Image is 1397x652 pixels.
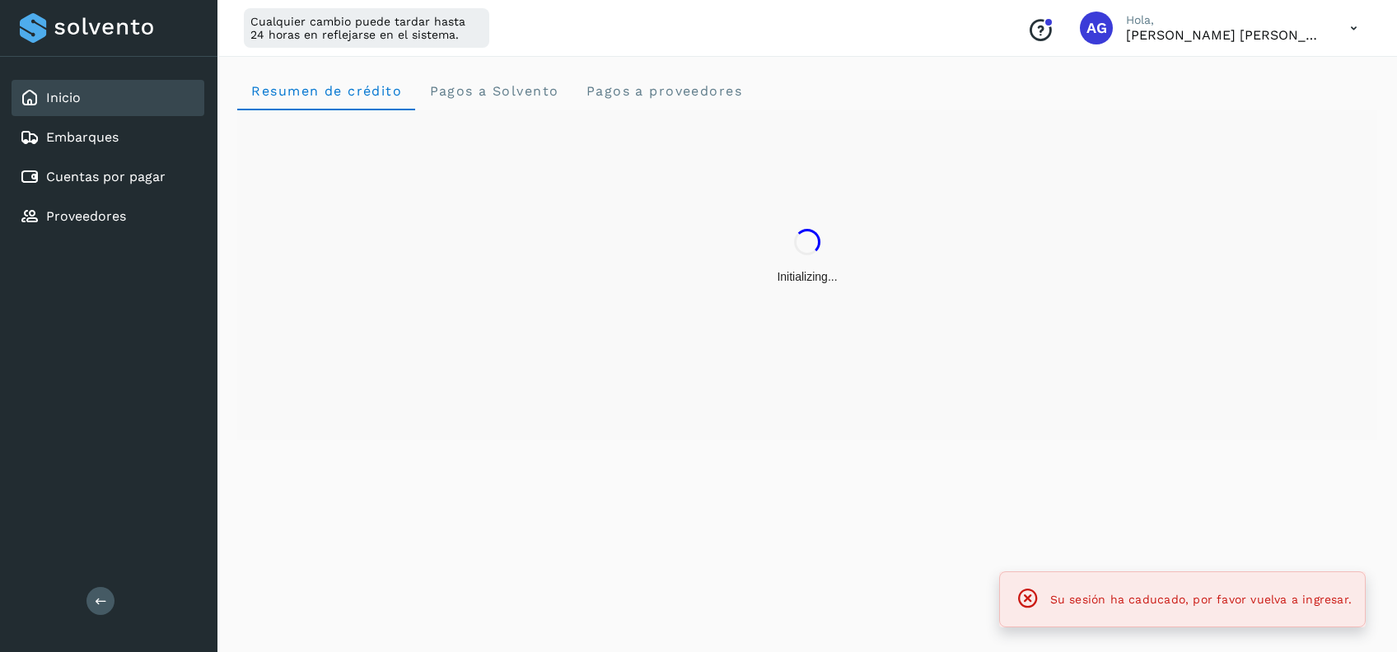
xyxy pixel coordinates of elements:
p: Abigail Gonzalez Leon [1126,27,1324,43]
div: Embarques [12,119,204,156]
span: Pagos a Solvento [428,83,558,99]
a: Proveedores [46,208,126,224]
div: Proveedores [12,198,204,235]
a: Inicio [46,90,81,105]
div: Inicio [12,80,204,116]
p: Hola, [1126,13,1324,27]
span: Pagos a proveedores [585,83,742,99]
div: Cualquier cambio puede tardar hasta 24 horas en reflejarse en el sistema. [244,8,489,48]
span: Su sesión ha caducado, por favor vuelva a ingresar. [1050,593,1352,606]
div: Cuentas por pagar [12,159,204,195]
a: Cuentas por pagar [46,169,166,184]
a: Embarques [46,129,119,145]
span: Resumen de crédito [250,83,402,99]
